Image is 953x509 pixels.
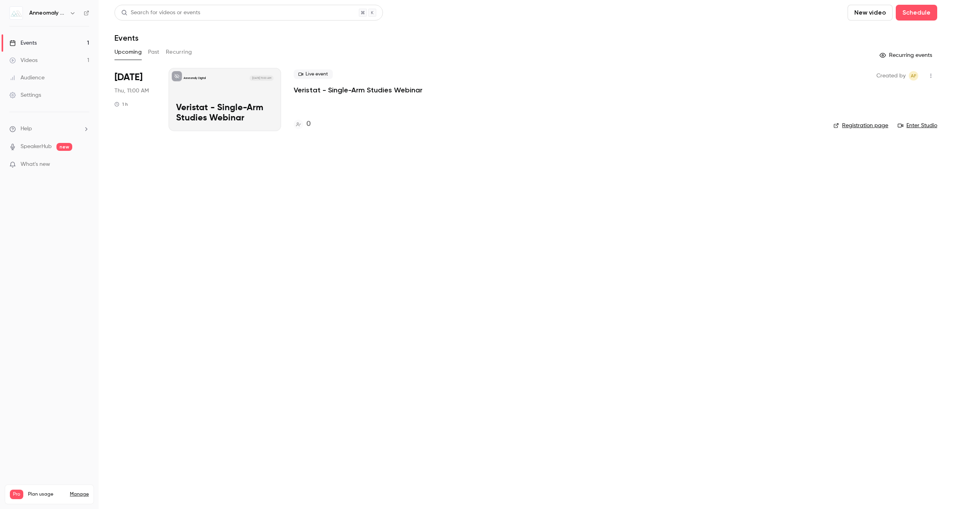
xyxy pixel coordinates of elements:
[114,71,143,84] span: [DATE]
[9,74,45,82] div: Audience
[21,125,32,133] span: Help
[876,71,906,81] span: Created by
[9,56,38,64] div: Videos
[166,46,192,58] button: Recurring
[70,491,89,498] a: Manage
[306,119,311,130] h4: 0
[896,5,937,21] button: Schedule
[898,122,937,130] a: Enter Studio
[911,71,916,81] span: AF
[9,125,89,133] li: help-dropdown-opener
[21,160,50,169] span: What's new
[294,69,333,79] span: Live event
[294,85,422,95] a: Veristat - Single-Arm Studies Webinar
[114,68,156,131] div: Sep 25 Thu, 11:00 AM (America/Denver)
[9,91,41,99] div: Settings
[21,143,52,151] a: SpeakerHub
[9,39,37,47] div: Events
[114,101,128,107] div: 1 h
[80,161,89,168] iframe: Noticeable Trigger
[848,5,893,21] button: New video
[294,119,311,130] a: 0
[114,33,139,43] h1: Events
[114,87,149,95] span: Thu, 11:00 AM
[184,76,206,80] p: Anneomaly Digital
[148,46,159,58] button: Past
[10,7,23,19] img: Anneomaly Digital
[56,143,72,151] span: new
[28,491,65,498] span: Plan usage
[833,122,888,130] a: Registration page
[176,103,274,124] p: Veristat - Single-Arm Studies Webinar
[114,46,142,58] button: Upcoming
[909,71,918,81] span: Anne Fellini
[29,9,66,17] h6: Anneomaly Digital
[10,490,23,499] span: Pro
[169,68,281,131] a: Veristat - Single-Arm Studies WebinarAnneomaly Digital[DATE] 11:00 AMVeristat - Single-Arm Studie...
[876,49,937,62] button: Recurring events
[250,75,273,81] span: [DATE] 11:00 AM
[121,9,200,17] div: Search for videos or events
